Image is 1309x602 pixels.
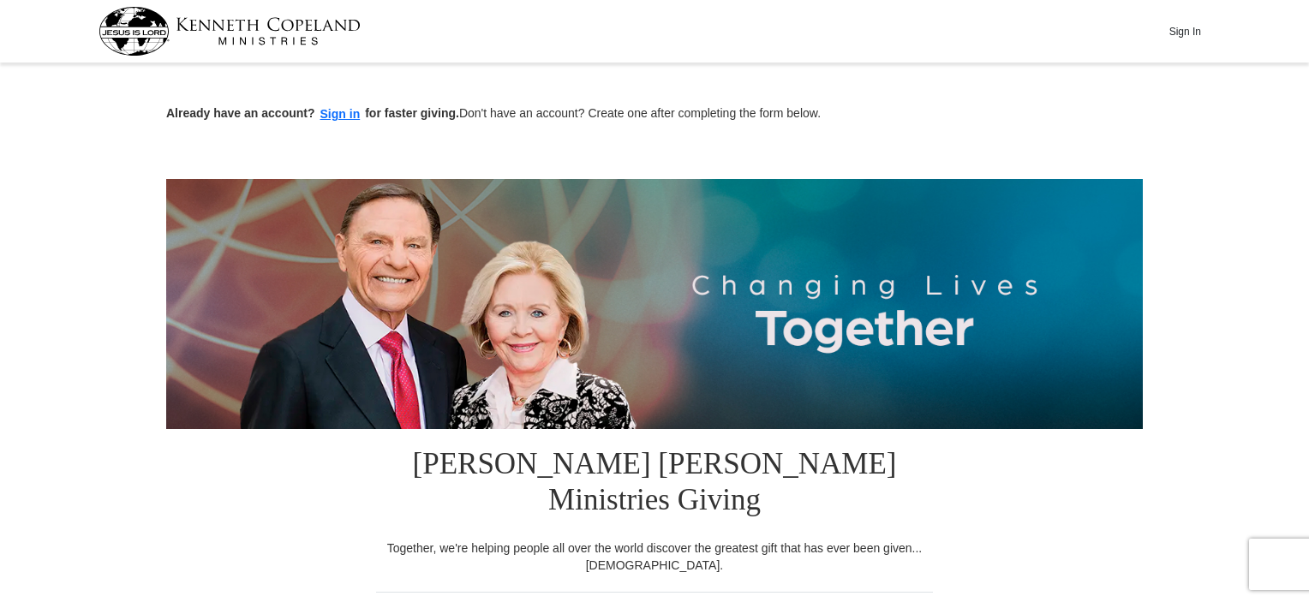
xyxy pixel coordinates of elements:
[315,104,366,124] button: Sign in
[99,7,361,56] img: kcm-header-logo.svg
[1159,18,1210,45] button: Sign In
[166,104,1143,124] p: Don't have an account? Create one after completing the form below.
[376,429,933,539] h1: [PERSON_NAME] [PERSON_NAME] Ministries Giving
[166,106,459,120] strong: Already have an account? for faster giving.
[376,539,933,574] div: Together, we're helping people all over the world discover the greatest gift that has ever been g...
